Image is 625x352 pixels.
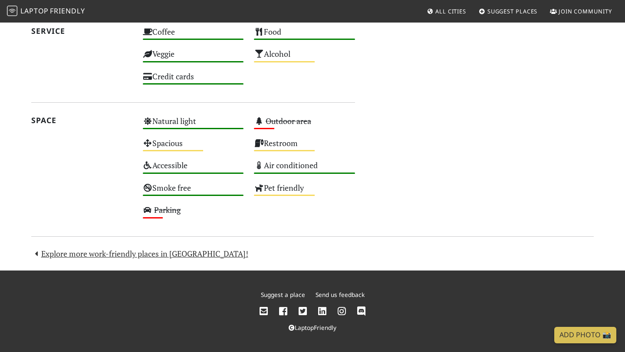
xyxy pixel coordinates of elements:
div: Credit cards [138,69,249,91]
div: Restroom [249,136,360,158]
span: All Cities [435,7,466,15]
a: Send us feedback [316,290,365,299]
img: LaptopFriendly [7,6,17,16]
h2: Service [31,26,132,36]
s: Outdoor area [266,116,311,126]
div: Food [249,25,360,47]
a: Suggest a place [261,290,305,299]
a: Suggest Places [475,3,541,19]
div: Accessible [138,158,249,180]
a: LaptopFriendly LaptopFriendly [7,4,85,19]
h2: Space [31,116,132,125]
div: Smoke free [138,181,249,203]
a: LaptopFriendly [289,323,336,332]
div: Alcohol [249,47,360,69]
div: Coffee [138,25,249,47]
span: Laptop [20,6,49,16]
a: All Cities [423,3,470,19]
div: Spacious [138,136,249,158]
div: Natural light [138,114,249,136]
a: Join Community [546,3,615,19]
div: Veggie [138,47,249,69]
span: Join Community [559,7,612,15]
div: Pet friendly [249,181,360,203]
s: Parking [154,205,181,215]
div: Air conditioned [249,158,360,180]
span: Friendly [50,6,85,16]
a: Explore more work-friendly places in [GEOGRAPHIC_DATA]! [31,248,248,259]
span: Suggest Places [487,7,538,15]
